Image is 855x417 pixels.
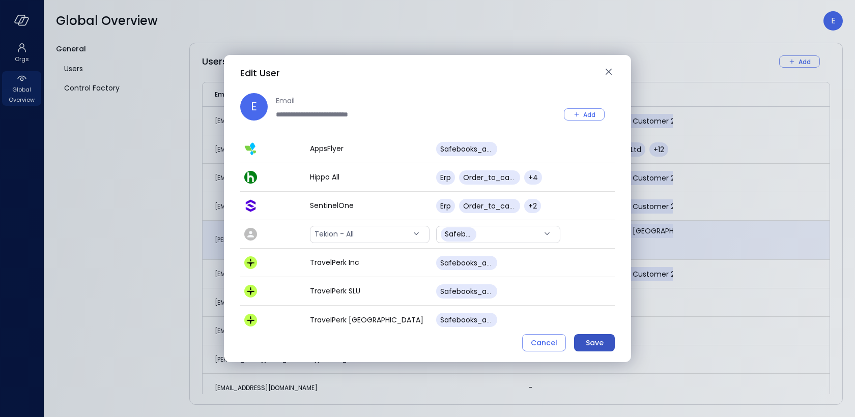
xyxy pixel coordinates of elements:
[244,199,257,212] img: oujisyhxiqy1h0xilnqx
[440,258,505,268] span: safebooks_admin
[244,314,257,326] img: euz2wel6fvrjeyhjwgr9
[244,228,302,241] div: Tekion
[583,109,595,120] div: Add
[244,199,302,212] div: SentinelOne
[276,95,429,106] label: Email
[244,285,302,297] div: TravelPerk
[244,256,257,269] img: euz2wel6fvrjeyhjwgr9
[310,286,428,296] p: TravelPerk SLU
[315,229,354,240] p: Tekion - All
[436,199,455,213] div: erp
[244,142,257,155] img: zbmm8o9awxf8yv3ehdzf
[528,201,537,211] span: +2
[310,257,428,268] p: TravelPerk Inc
[310,143,428,154] p: AppsFlyer
[244,285,257,297] img: euz2wel6fvrjeyhjwgr9
[463,201,518,211] span: order_to_cash
[528,172,538,183] span: +4
[251,98,257,115] p: E
[244,171,302,184] div: Hippo
[440,286,505,296] span: safebooks_admin
[244,171,257,184] img: ynjrjpaiymlkbkxtflmu
[522,334,566,351] button: Cancel
[436,284,497,299] div: safebooks_admin
[240,67,280,79] span: Edit User
[244,256,302,269] div: TravelPerk
[436,170,455,185] div: erp
[463,172,518,183] span: order_to_cash
[531,337,557,349] div: Cancel
[574,334,615,351] button: Save
[459,199,520,213] div: order_to_cash
[310,200,428,211] p: SentinelOne
[440,315,505,325] span: safebooks_admin
[440,201,451,211] span: erp
[310,315,428,325] p: TravelPerk [GEOGRAPHIC_DATA]
[436,256,497,270] div: safebooks_admin
[586,337,604,349] div: Save
[440,144,505,154] span: safebooks_admin
[436,142,497,156] div: safebooks_admin
[244,142,302,155] div: AppsFlyer
[459,170,520,185] div: order_to_cash
[440,172,451,183] span: erp
[445,229,509,239] span: safebooks_admin
[436,313,497,327] div: safebooks_admin
[310,172,428,183] p: Hippo All
[564,108,605,121] button: Add
[441,227,476,242] div: safebooks_admin
[244,314,302,326] div: TravelPerk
